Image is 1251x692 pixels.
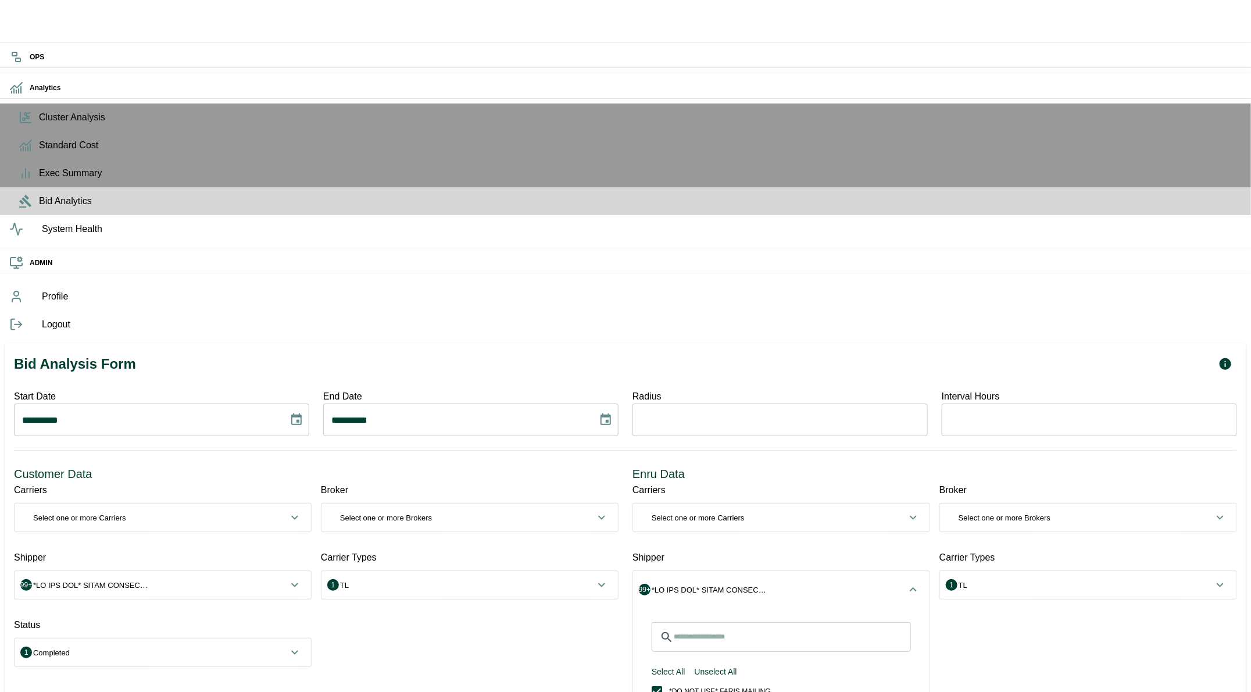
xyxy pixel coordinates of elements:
[30,258,1242,269] h6: ADMIN
[690,661,742,683] button: Unselect All
[285,408,308,431] button: Choose date, selected date is Aug 27, 2025
[39,138,1242,152] span: Standard Cost
[323,390,619,404] p: End Date
[946,579,957,591] span: 1
[594,408,617,431] button: Choose date, selected date is Sep 10, 2025
[14,390,309,404] p: Start Date
[633,571,930,608] button: *LO IPS DOL* SITAM CONSECT, 223 5AD ELI, SEDDOEIUS, 0988 T 01IN UT L, ETDOLO, 255 MAGNAALI ENI, A...
[942,390,1237,404] p: Interval Hours
[940,504,1236,532] button: Select one or more Brokers
[20,579,32,591] span: 99+
[939,483,1237,497] div: Broker
[14,465,619,483] h6: Customer Data
[42,318,1242,331] span: Logout
[33,647,70,659] p: Completed
[340,512,432,524] p: Select one or more Brokers
[652,584,768,596] p: *LO IPS DOL* SITAM CONSECT, 223 5AD ELI, SEDDOEIUS, 0988 T 01IN UT L, ETDOLO, 255 MAGNAALI ENI, A...
[632,551,930,565] div: Shipper
[14,551,312,565] div: Shipper
[39,194,1242,208] span: Bid Analytics
[632,390,928,404] p: Radius
[15,504,311,532] button: Select one or more Carriers
[632,465,1237,483] h6: Enru Data
[15,571,311,599] button: *LO IPS DOL* SITAM CONSECT, 034 9AD ELI, SEDDOEIUS, 0805 T 65IN UT L, ETDOLO, 556 MAGNAALI ENI, A...
[633,504,930,532] button: Select one or more Carriers
[42,290,1242,304] span: Profile
[14,355,136,373] h1: Bid Analysis Form
[652,512,745,524] p: Select one or more Carriers
[939,551,1237,565] div: Carrier Types
[959,580,967,591] p: TL
[674,622,911,651] input: Search for Shipper
[639,584,650,595] span: 99+
[33,580,149,591] p: *LO IPS DOL* SITAM CONSECT, 034 9AD ELI, SEDDOEIUS, 0805 T 65IN UT L, ETDOLO, 556 MAGNAALI ENI, A...
[42,222,1242,236] span: System Health
[321,571,618,599] button: TL
[15,639,311,666] button: Completed
[940,571,1236,599] button: TL
[20,647,32,658] span: 1
[321,504,618,532] button: Select one or more Brokers
[327,579,339,591] span: 1
[30,83,1242,94] h6: Analytics
[959,512,1050,524] p: Select one or more Brokers
[14,618,312,632] div: Status
[39,110,1242,124] span: Cluster Analysis
[647,661,690,683] button: Select All
[30,52,1242,63] h6: OPS
[340,580,349,591] p: TL
[321,483,619,497] div: Broker
[1214,352,1237,376] button: Open Progress Monitor
[14,483,312,497] div: Carriers
[632,483,930,497] div: Carriers
[321,551,619,565] div: Carrier Types
[33,512,126,524] p: Select one or more Carriers
[39,166,1242,180] span: Exec Summary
